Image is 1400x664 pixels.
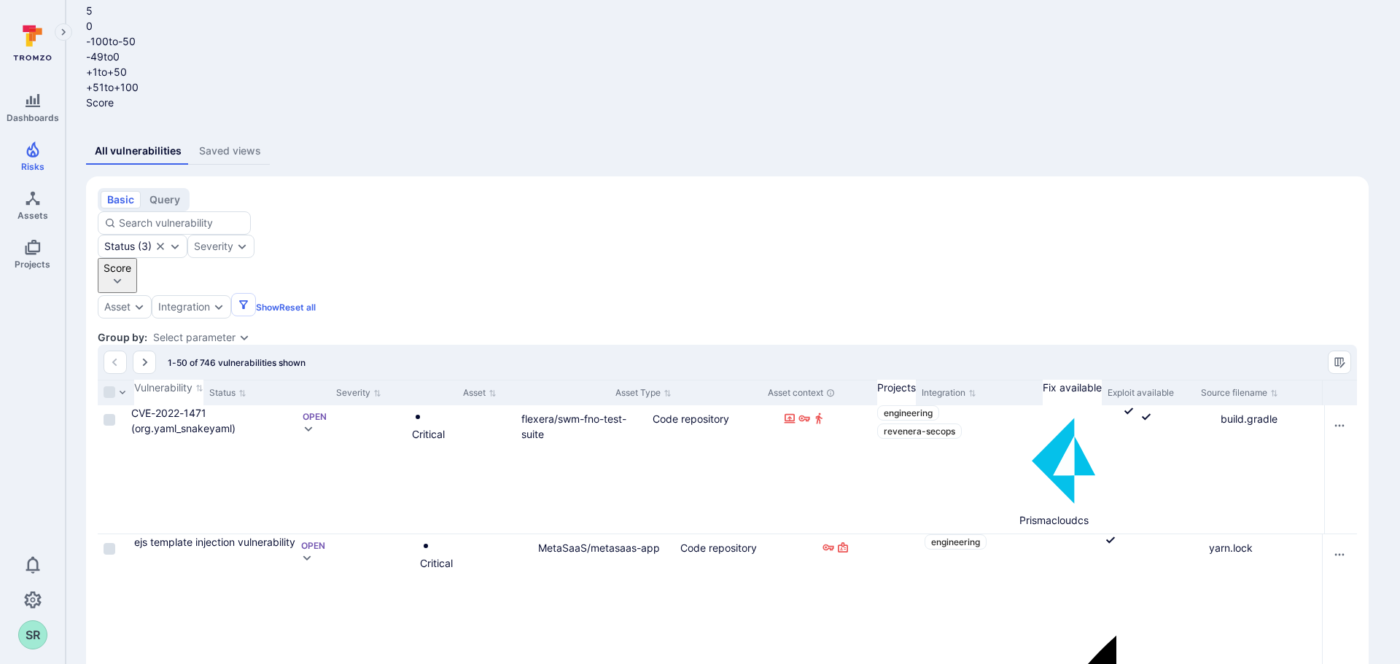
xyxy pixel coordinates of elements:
[104,241,135,252] div: Status
[104,301,131,313] div: Asset
[1201,387,1278,399] button: Sort by Source filename
[826,388,835,397] div: Automatically discovered context associated with the asset
[647,405,778,534] div: Cell for Asset Type
[18,620,47,649] div: Sherril Robbins
[131,405,297,534] div: Cell for Vulnerability
[231,293,256,316] button: Filters
[86,95,829,110] p: Score
[301,552,313,563] button: Expand dropdown
[1221,411,1318,426] div: build.gradle
[336,387,381,399] button: Sort by Severity
[86,18,829,34] div: 0
[158,301,210,313] div: Integration
[420,555,527,571] div: Critical
[653,411,772,426] div: Code repository
[1209,540,1316,555] div: yarn.lock
[412,426,510,442] div: Critical
[168,357,306,368] span: 1-50 of 746 vulnerabilities shown
[1019,514,1089,526] span: Prismacloudcs
[238,332,250,343] button: Expand dropdown
[17,210,48,221] span: Assets
[1215,405,1324,534] div: Cell for Source filename
[134,536,295,548] a: ejs template injection vulnerability
[98,405,131,534] div: Cell for selection
[778,405,877,534] div: Cell for Asset context
[303,423,314,434] button: Expand dropdown
[169,241,181,252] button: Expand dropdown
[615,387,672,399] button: Sort by Asset Type
[516,405,647,534] div: Cell for Asset
[21,161,44,172] span: Risks
[538,542,660,554] a: MetaSaaS/metasaas-app
[1014,405,1123,534] div: Cell for Integration
[86,64,829,79] div: +1 to +50
[119,216,244,230] input: Search vulnerability
[256,302,279,313] button: Show
[931,536,980,547] span: engineering
[213,301,225,313] button: Expand dropdown
[1043,380,1102,395] div: Fix available
[153,332,250,343] div: grouping parameters
[104,260,131,276] div: Score
[209,387,246,399] button: Sort by Status
[1123,405,1135,534] div: Cell for Fix available
[86,49,829,64] div: -49 to 0
[98,330,147,345] span: Group by:
[101,191,141,208] button: basic
[194,241,233,252] div: Severity
[1328,351,1351,374] button: Manage columns
[877,405,1013,534] div: Cell for Projects
[1108,386,1189,399] div: Exploit available
[877,380,916,395] div: Projects
[86,79,829,95] div: +51 to +100
[768,386,871,399] div: Asset context
[95,144,182,158] div: All vulnerabilities
[86,34,829,49] div: -100 to -50
[303,411,327,423] p: Open
[884,426,955,437] span: revenera-secops
[104,386,115,398] span: Select all rows
[86,138,1369,165] div: assets tabs
[15,259,50,270] span: Projects
[1328,543,1351,566] button: Row actions menu
[1324,405,1357,534] div: Cell for
[143,191,187,208] button: query
[297,405,406,534] div: Cell for Status
[301,540,325,552] p: Open
[134,380,203,396] button: Sort by Vulnerability
[7,112,59,123] span: Dashboards
[884,407,933,418] span: engineering
[86,3,829,18] div: 5
[104,543,115,555] span: Select row
[199,144,261,158] div: Saved views
[104,351,127,374] button: Go to the previous page
[55,23,72,41] button: Expand navigation menu
[155,241,166,252] button: Clear selection
[279,302,316,313] button: Reset all
[680,540,811,555] div: Code repository
[236,241,248,252] button: Expand dropdown
[104,241,152,252] div: ( 3 )
[463,387,497,399] button: Sort by Asset
[104,414,115,426] span: Select row
[153,332,236,343] div: Select parameter
[406,405,516,534] div: Cell for Severity
[133,301,145,313] button: Expand dropdown
[58,26,69,39] i: Expand navigation menu
[922,387,976,399] button: Sort by Integration
[1135,405,1215,534] div: Cell for Exploit available
[1328,414,1351,437] button: Row actions menu
[521,413,626,440] a: flexera/swm-fno-test-suite
[133,351,156,374] button: Go to the next page
[131,407,236,434] a: CVE-2022-1471 (org.yaml_snakeyaml)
